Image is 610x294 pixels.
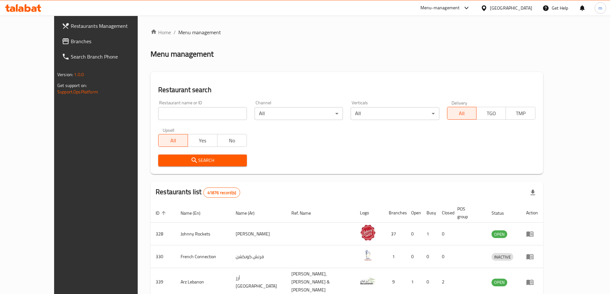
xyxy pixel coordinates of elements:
span: Menu management [178,28,221,36]
nav: breadcrumb [150,28,543,36]
span: Ref. Name [291,209,319,217]
td: 37 [384,223,406,245]
th: Closed [437,203,452,223]
span: 1.0.0 [74,70,84,79]
h2: Menu management [150,49,214,59]
span: ID [156,209,168,217]
td: 0 [437,223,452,245]
td: 0 [406,223,421,245]
span: Get support on: [57,81,87,90]
img: Johnny Rockets [360,225,376,241]
li: / [174,28,176,36]
td: Johnny Rockets [175,223,231,245]
td: French Connection [175,245,231,268]
button: All [158,134,188,147]
td: 1 [384,245,406,268]
div: Menu-management [420,4,460,12]
td: فرنش كونكشن [231,245,286,268]
button: TMP [506,107,535,120]
img: Arz Lebanon [360,273,376,289]
span: All [450,109,474,118]
button: Search [158,155,247,166]
button: All [447,107,477,120]
span: All [161,136,185,145]
span: TGO [479,109,503,118]
td: 0 [406,245,421,268]
div: Total records count [203,187,240,198]
h2: Restaurant search [158,85,535,95]
a: Restaurants Management [57,18,156,34]
a: Branches [57,34,156,49]
td: [PERSON_NAME] [231,223,286,245]
button: TGO [476,107,506,120]
span: OPEN [492,231,507,238]
span: m [598,4,602,12]
div: Menu [526,278,538,286]
th: Logo [355,203,384,223]
span: INACTIVE [492,253,513,261]
div: All [255,107,343,120]
a: Support.OpsPlatform [57,88,98,96]
span: Search Branch Phone [71,53,151,60]
span: Name (Ar) [236,209,263,217]
th: Action [521,203,543,223]
div: All [351,107,439,120]
span: Search [163,156,241,164]
span: Name (En) [181,209,209,217]
span: Restaurants Management [71,22,151,30]
a: Home [150,28,171,36]
div: OPEN [492,230,507,238]
span: Status [492,209,512,217]
td: 1 [421,223,437,245]
div: Menu [526,253,538,260]
input: Search for restaurant name or ID.. [158,107,247,120]
td: 0 [421,245,437,268]
span: Branches [71,37,151,45]
a: Search Branch Phone [57,49,156,64]
div: Export file [525,185,541,200]
span: OPEN [492,279,507,286]
th: Open [406,203,421,223]
td: 0 [437,245,452,268]
span: No [220,136,244,145]
th: Busy [421,203,437,223]
span: TMP [508,109,533,118]
label: Delivery [451,100,468,105]
button: Yes [188,134,217,147]
td: 330 [150,245,175,268]
h2: Restaurants list [156,187,240,198]
label: Upsell [163,128,175,132]
span: Yes [191,136,215,145]
span: Version: [57,70,73,79]
span: 41876 record(s) [204,190,240,196]
span: POS group [457,205,479,220]
td: 328 [150,223,175,245]
th: Branches [384,203,406,223]
div: Menu [526,230,538,238]
div: [GEOGRAPHIC_DATA] [490,4,532,12]
button: No [217,134,247,147]
img: French Connection [360,247,376,263]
